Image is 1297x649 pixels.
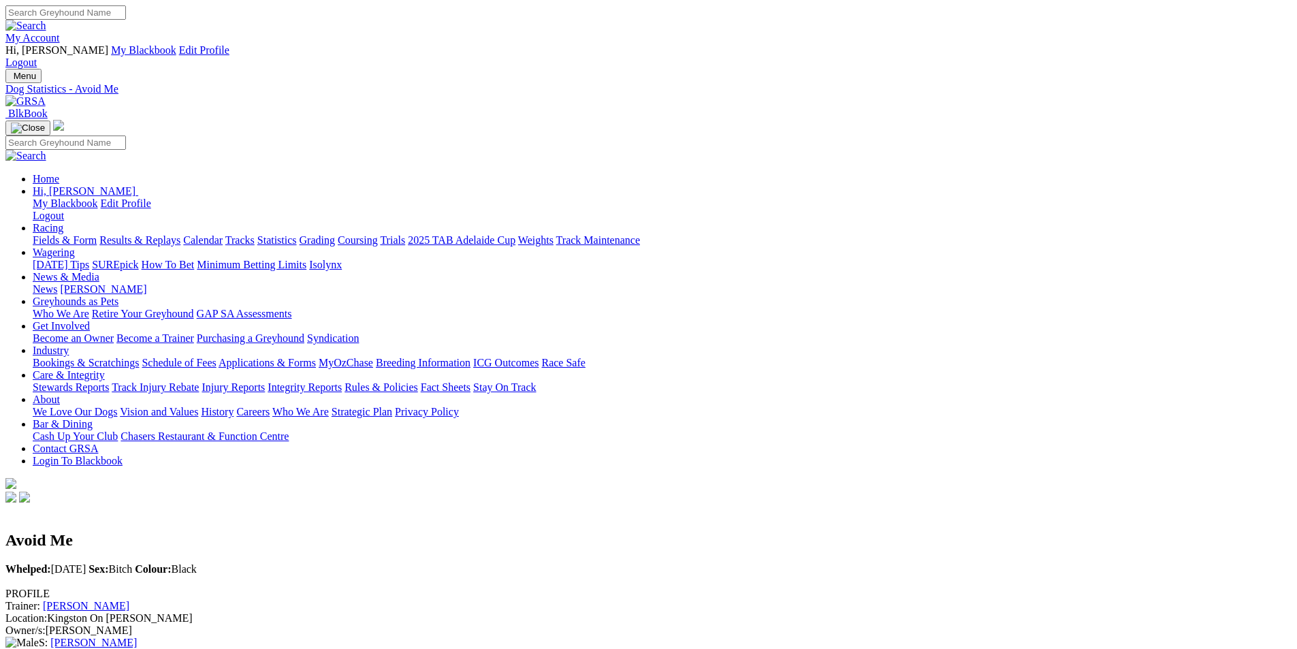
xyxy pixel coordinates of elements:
a: Care & Integrity [33,369,105,381]
a: Schedule of Fees [142,357,216,368]
a: MyOzChase [319,357,373,368]
a: Isolynx [309,259,342,270]
a: Retire Your Greyhound [92,308,194,319]
a: Vision and Values [120,406,198,417]
a: My Blackbook [111,44,176,56]
a: Who We Are [33,308,89,319]
a: Breeding Information [376,357,470,368]
a: [DATE] Tips [33,259,89,270]
img: Close [11,123,45,133]
div: PROFILE [5,588,1292,600]
a: Stewards Reports [33,381,109,393]
a: Login To Blackbook [33,455,123,466]
a: Statistics [257,234,297,246]
div: Industry [33,357,1292,369]
div: About [33,406,1292,418]
span: Menu [14,71,36,81]
img: Search [5,150,46,162]
a: Bar & Dining [33,418,93,430]
a: Strategic Plan [332,406,392,417]
input: Search [5,136,126,150]
a: We Love Our Dogs [33,406,117,417]
a: ICG Outcomes [473,357,539,368]
div: Greyhounds as Pets [33,308,1292,320]
div: Hi, [PERSON_NAME] [33,197,1292,222]
a: Syndication [307,332,359,344]
a: Greyhounds as Pets [33,296,118,307]
img: logo-grsa-white.png [5,478,16,489]
a: Weights [518,234,554,246]
b: Whelped: [5,563,51,575]
a: Calendar [183,234,223,246]
a: Edit Profile [179,44,229,56]
a: Dog Statistics - Avoid Me [5,83,1292,95]
img: facebook.svg [5,492,16,503]
a: Results & Replays [99,234,180,246]
a: Fact Sheets [421,381,470,393]
span: S: [5,637,48,648]
a: 2025 TAB Adelaide Cup [408,234,515,246]
b: Colour: [135,563,171,575]
a: GAP SA Assessments [197,308,292,319]
a: [PERSON_NAME] [43,600,129,612]
input: Search [5,5,126,20]
a: Track Maintenance [556,234,640,246]
b: Sex: [89,563,108,575]
a: History [201,406,234,417]
a: Racing [33,222,63,234]
div: Kingston On [PERSON_NAME] [5,612,1292,624]
a: Logout [5,57,37,68]
a: My Blackbook [33,197,98,209]
div: Bar & Dining [33,430,1292,443]
div: [PERSON_NAME] [5,624,1292,637]
a: SUREpick [92,259,138,270]
a: Who We Are [272,406,329,417]
a: Purchasing a Greyhound [197,332,304,344]
span: BlkBook [8,108,48,119]
a: News [33,283,57,295]
span: Black [135,563,197,575]
div: Care & Integrity [33,381,1292,394]
a: Fields & Form [33,234,97,246]
img: Male [5,637,39,649]
a: News & Media [33,271,99,283]
a: Track Injury Rebate [112,381,199,393]
a: Injury Reports [202,381,265,393]
a: Coursing [338,234,378,246]
span: Location: [5,612,47,624]
span: Trainer: [5,600,40,612]
img: twitter.svg [19,492,30,503]
a: Become a Trainer [116,332,194,344]
a: Race Safe [541,357,585,368]
img: logo-grsa-white.png [53,120,64,131]
a: About [33,394,60,405]
div: Wagering [33,259,1292,271]
a: Industry [33,345,69,356]
img: GRSA [5,95,46,108]
span: Hi, [PERSON_NAME] [5,44,108,56]
span: [DATE] [5,563,86,575]
a: Get Involved [33,320,90,332]
button: Toggle navigation [5,121,50,136]
a: Edit Profile [101,197,151,209]
a: Minimum Betting Limits [197,259,306,270]
a: Integrity Reports [268,381,342,393]
a: How To Bet [142,259,195,270]
a: Wagering [33,247,75,258]
a: [PERSON_NAME] [50,637,137,648]
a: BlkBook [5,108,48,119]
div: My Account [5,44,1292,69]
button: Toggle navigation [5,69,42,83]
a: Rules & Policies [345,381,418,393]
a: Contact GRSA [33,443,98,454]
a: Cash Up Your Club [33,430,118,442]
a: Bookings & Scratchings [33,357,139,368]
a: My Account [5,32,60,44]
a: Careers [236,406,270,417]
h2: Avoid Me [5,531,1292,550]
img: Search [5,20,46,32]
div: Get Involved [33,332,1292,345]
div: Racing [33,234,1292,247]
a: Tracks [225,234,255,246]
